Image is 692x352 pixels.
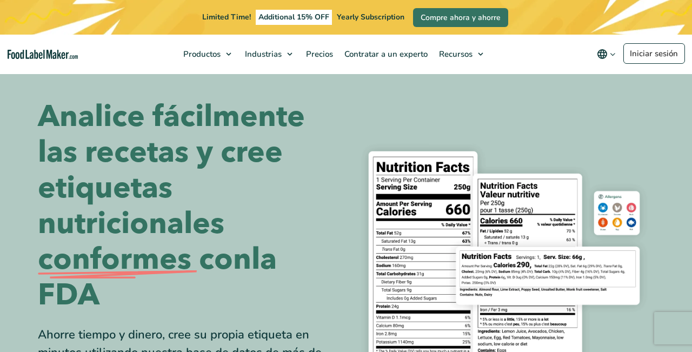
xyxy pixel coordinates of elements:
span: Productos [180,49,222,59]
h1: Analice fácilmente las recetas y cree etiquetas nutricionales la FDA [38,99,338,313]
span: Recursos [436,49,474,59]
span: conformes con [38,242,251,277]
span: Yearly Subscription [337,12,404,22]
a: Industrias [239,35,298,74]
span: Industrias [242,49,283,59]
span: Precios [303,49,334,59]
span: Additional 15% OFF [256,10,332,25]
a: Compre ahora y ahorre [413,8,508,27]
a: Iniciar sesión [623,43,685,64]
span: Contratar a un experto [341,49,429,59]
span: Limited Time! [202,12,251,22]
a: Recursos [434,35,489,74]
a: Productos [178,35,237,74]
a: Precios [301,35,336,74]
a: Contratar a un experto [339,35,431,74]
